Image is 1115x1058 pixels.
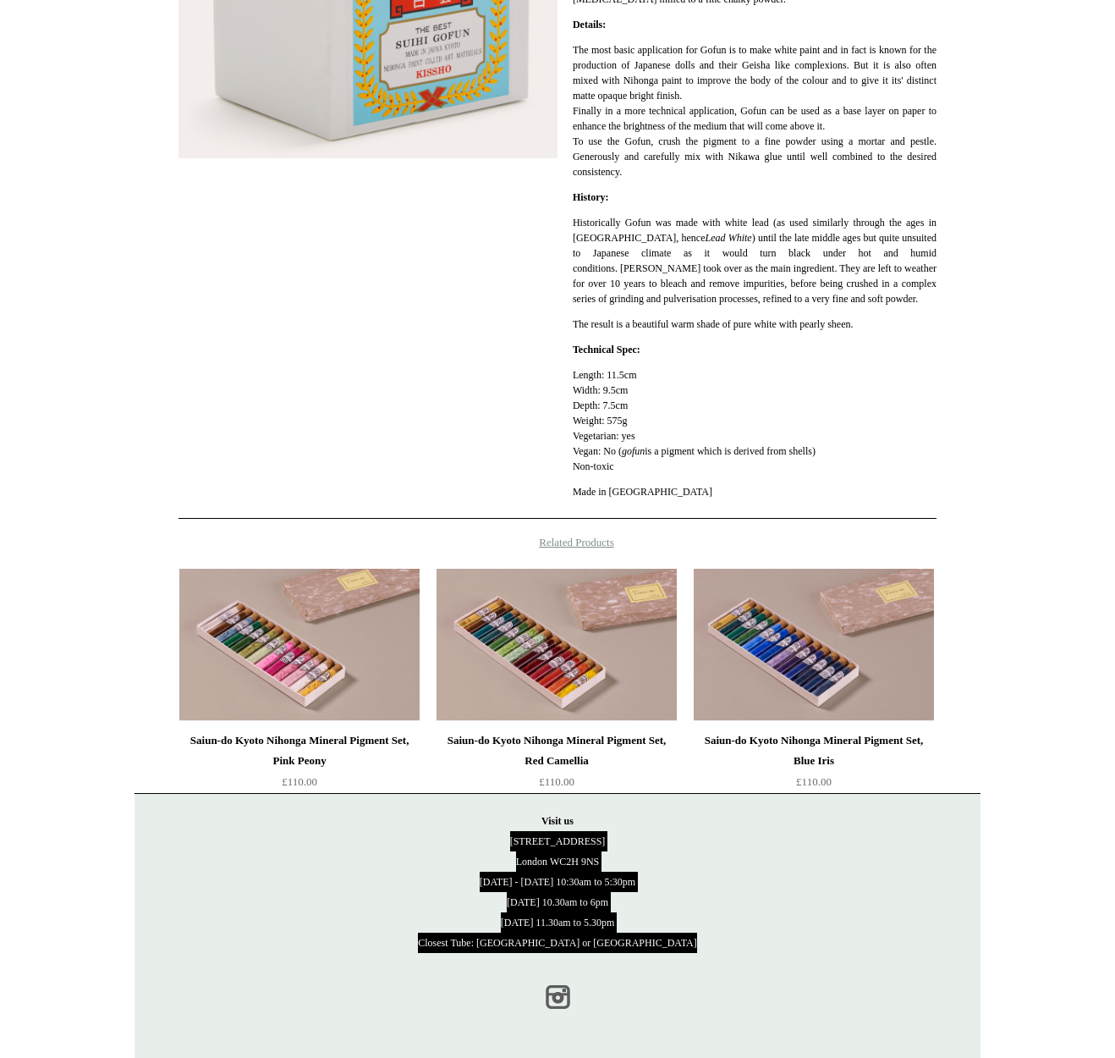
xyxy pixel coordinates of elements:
a: Saiun-do Kyoto Nihonga Mineral Pigment Set, Blue Iris Saiun-do Kyoto Nihonga Mineral Pigment Set,... [694,569,934,721]
h4: Related Products [135,536,980,549]
strong: Details: [573,19,606,30]
p: Historically Gofun was made with white lead (as used similarly through the ages in [GEOGRAPHIC_DA... [573,215,936,306]
a: Saiun-do Kyoto Nihonga Mineral Pigment Set, Red Camellia Saiun-do Kyoto Nihonga Mineral Pigment S... [437,569,677,721]
a: Saiun-do Kyoto Nihonga Mineral Pigment Set, Blue Iris £110.00 [694,730,934,800]
div: Saiun-do Kyoto Nihonga Mineral Pigment Set, Red Camellia [441,730,673,771]
a: Saiun-do Kyoto Nihonga Mineral Pigment Set, Pink Peony Saiun-do Kyoto Nihonga Mineral Pigment Set... [179,569,420,721]
img: Saiun-do Kyoto Nihonga Mineral Pigment Set, Red Camellia [437,569,677,721]
p: Length: 11.5cm Width: 9.5cm Depth: 7.5cm Weight: 575g Vegetarian: yes Vegan: No ( is a pigment wh... [573,367,936,474]
em: Lead White [705,232,751,244]
a: Saiun-do Kyoto Nihonga Mineral Pigment Set, Red Camellia £110.00 [437,730,677,800]
strong: Visit us [541,815,574,827]
div: Saiun-do Kyoto Nihonga Mineral Pigment Set, Pink Peony [184,730,415,771]
img: Saiun-do Kyoto Nihonga Mineral Pigment Set, Blue Iris [694,569,934,721]
a: Instagram [539,978,576,1016]
strong: Technical Spec: [573,344,640,355]
div: Saiun-do Kyoto Nihonga Mineral Pigment Set, Blue Iris [698,730,930,771]
p: The result is a beautiful warm shade of pure white with pearly sheen. [573,317,936,332]
span: £110.00 [282,775,317,788]
strong: History: [573,191,609,203]
em: gofun [622,445,645,457]
span: £110.00 [539,775,574,788]
p: The most basic application for Gofun is to make white paint and in fact is known for the producti... [573,42,936,179]
p: [STREET_ADDRESS] London WC2H 9NS [DATE] - [DATE] 10:30am to 5:30pm [DATE] 10.30am to 6pm [DATE] 1... [151,811,964,953]
img: Saiun-do Kyoto Nihonga Mineral Pigment Set, Pink Peony [179,569,420,721]
a: Saiun-do Kyoto Nihonga Mineral Pigment Set, Pink Peony £110.00 [179,730,420,800]
span: £110.00 [796,775,832,788]
p: Made in [GEOGRAPHIC_DATA] [573,484,936,499]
